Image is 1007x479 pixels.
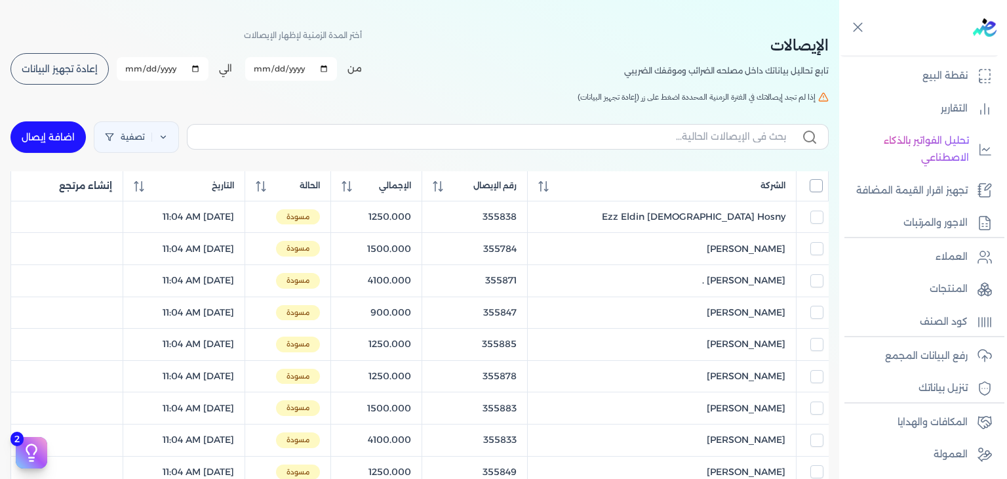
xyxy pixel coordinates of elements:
[538,465,785,479] a: [PERSON_NAME]
[212,180,234,192] span: التاريخ
[330,392,422,425] td: 1500.000
[123,297,245,329] td: [DATE] 11:04 AM
[538,337,785,351] a: [PERSON_NAME]
[839,343,999,370] a: رفع البيانات المجمع
[198,130,786,144] input: بحث في الإيصالات الحالية...
[918,380,968,397] p: تنزيل بياناتك
[707,306,785,320] span: [PERSON_NAME]
[422,424,527,456] td: 355833
[276,337,320,352] span: مسودة
[856,182,968,199] p: تجهيز اقرار القيمة المضافة
[22,64,98,73] span: إعادة تجهيز البيانات
[276,273,320,289] span: مسودة
[930,281,968,298] p: المنتجات
[422,297,527,329] td: 355847
[839,441,999,469] a: العمولة
[276,400,320,416] span: مسودة
[422,264,527,297] td: 355871
[123,233,245,265] td: [DATE] 11:04 AM
[846,133,969,166] p: تحليل الفواتير بالذكاء الاصطناعي
[276,241,320,257] span: مسودة
[538,274,785,287] a: [PERSON_NAME] .
[898,414,968,431] p: المكافات والهدايا
[839,375,999,402] a: تنزيل بياناتك
[330,360,422,392] td: 1250.000
[300,180,320,192] span: الحالة
[330,329,422,361] td: 1250.000
[707,242,785,256] span: [PERSON_NAME]
[922,68,968,85] p: نقطة البيع
[330,201,422,233] td: 1250.000
[94,121,179,153] a: تصفية
[422,392,527,425] td: 355883
[839,243,999,271] a: العملاء
[538,402,785,415] a: [PERSON_NAME]
[839,95,999,123] a: التقارير
[538,306,785,320] a: [PERSON_NAME]
[973,18,997,37] img: logo
[422,360,527,392] td: 355878
[839,308,999,336] a: كود الصنف
[276,305,320,321] span: مسودة
[219,62,232,75] label: الي
[707,337,785,351] span: [PERSON_NAME]
[839,62,999,90] a: نقطة البيع
[10,432,24,446] span: 2
[839,276,999,303] a: المنتجات
[538,210,785,224] a: Ezz Eldin [DEMOGRAPHIC_DATA] Hosny
[920,314,968,331] p: كود الصنف
[276,209,320,225] span: مسودة
[885,348,968,365] p: رفع البيانات المجمع
[330,297,422,329] td: 900.000
[244,27,362,44] p: أختر المدة الزمنية لإظهار الإيصالات
[538,242,785,256] a: [PERSON_NAME]
[839,177,999,205] a: تجهيز اقرار القيمة المضافة
[707,369,785,383] span: [PERSON_NAME]
[602,210,785,224] span: Ezz Eldin [DEMOGRAPHIC_DATA] Hosny
[707,465,785,479] span: [PERSON_NAME]
[10,121,86,153] a: اضافة إيصال
[941,100,968,117] p: التقارير
[123,329,245,361] td: [DATE] 11:04 AM
[538,369,785,383] a: [PERSON_NAME]
[707,433,785,447] span: [PERSON_NAME]
[422,233,527,265] td: 355784
[538,433,785,447] a: [PERSON_NAME]
[936,249,968,266] p: العملاء
[276,432,320,448] span: مسودة
[330,264,422,297] td: 4100.000
[59,179,112,193] span: إنشاء مرتجع
[903,215,968,232] p: الاجور والمرتبات
[624,33,829,57] h2: الإيصالات
[624,62,829,79] p: تابع تحاليل بياناتك داخل مصلحه الضرائب وموقفك الضريبي
[379,180,411,192] span: الإجمالي
[934,446,968,463] p: العمولة
[422,201,527,233] td: 355838
[839,127,999,171] a: تحليل الفواتير بالذكاء الاصطناعي
[123,264,245,297] td: [DATE] 11:04 AM
[330,424,422,456] td: 4100.000
[702,274,785,287] span: [PERSON_NAME] .
[839,409,999,436] a: المكافات والهدايا
[123,360,245,392] td: [DATE] 11:04 AM
[578,91,816,103] span: إذا لم تجد إيصالاتك في الفترة الزمنية المحددة اضغط على زر (إعادة تجهيز البيانات)
[10,53,109,85] button: إعادة تجهيز البيانات
[123,201,245,233] td: [DATE] 11:04 AM
[123,424,245,456] td: [DATE] 11:04 AM
[839,209,999,237] a: الاجور والمرتبات
[473,180,517,192] span: رقم الإيصال
[347,62,362,75] label: من
[16,437,47,469] button: 2
[123,392,245,425] td: [DATE] 11:04 AM
[276,369,320,385] span: مسودة
[330,233,422,265] td: 1500.000
[422,329,527,361] td: 355885
[760,180,785,192] span: الشركة
[707,402,785,415] span: [PERSON_NAME]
